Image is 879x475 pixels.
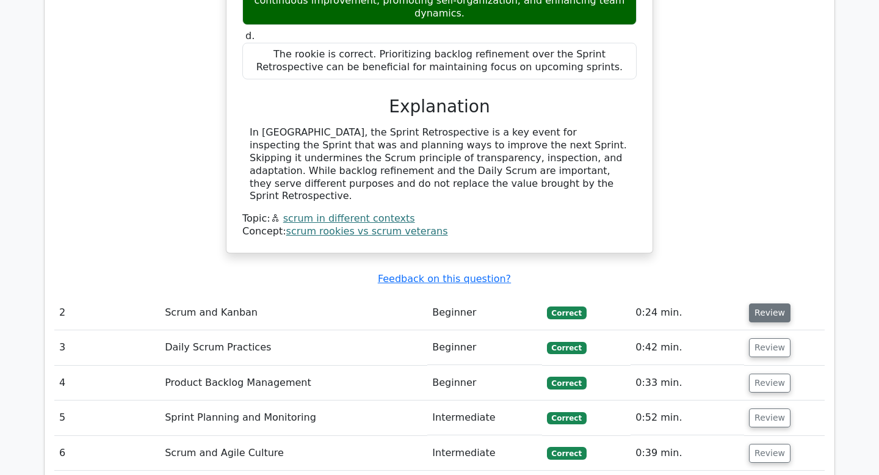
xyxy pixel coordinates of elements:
[54,401,160,435] td: 5
[427,296,541,330] td: Beginner
[427,330,541,365] td: Beginner
[160,330,427,365] td: Daily Scrum Practices
[160,401,427,435] td: Sprint Planning and Monitoring
[547,447,587,459] span: Correct
[250,126,629,203] div: In [GEOGRAPHIC_DATA], the Sprint Retrospective is a key event for inspecting the Sprint that was ...
[160,366,427,401] td: Product Backlog Management
[160,296,427,330] td: Scrum and Kanban
[749,303,790,322] button: Review
[631,330,744,365] td: 0:42 min.
[547,377,587,389] span: Correct
[749,444,790,463] button: Review
[283,212,415,224] a: scrum in different contexts
[242,225,637,238] div: Concept:
[242,212,637,225] div: Topic:
[286,225,448,237] a: scrum rookies vs scrum veterans
[749,374,790,393] button: Review
[54,436,160,471] td: 6
[631,296,744,330] td: 0:24 min.
[427,436,541,471] td: Intermediate
[242,43,637,79] div: The rookie is correct. Prioritizing backlog refinement over the Sprint Retrospective can be benef...
[250,96,629,117] h3: Explanation
[547,412,587,424] span: Correct
[160,436,427,471] td: Scrum and Agile Culture
[547,306,587,319] span: Correct
[427,401,541,435] td: Intermediate
[427,366,541,401] td: Beginner
[245,30,255,42] span: d.
[54,330,160,365] td: 3
[631,401,744,435] td: 0:52 min.
[631,366,744,401] td: 0:33 min.
[54,296,160,330] td: 2
[631,436,744,471] td: 0:39 min.
[378,273,511,285] a: Feedback on this question?
[547,342,587,354] span: Correct
[54,366,160,401] td: 4
[749,408,790,427] button: Review
[749,338,790,357] button: Review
